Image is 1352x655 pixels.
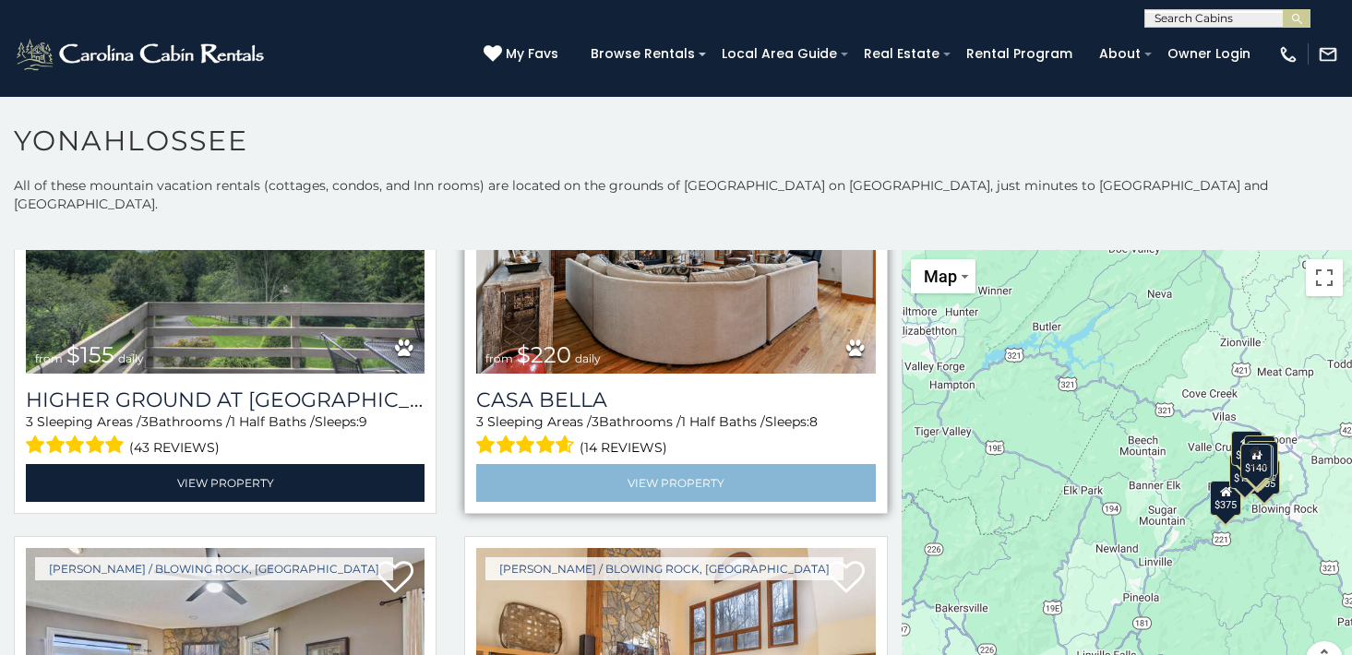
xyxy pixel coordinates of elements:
[1244,435,1275,470] div: $195
[828,559,865,598] a: Add to favorites
[1090,40,1150,68] a: About
[476,413,484,430] span: 3
[681,413,765,430] span: 1 Half Baths /
[1158,40,1260,68] a: Owner Login
[66,341,114,368] span: $155
[581,40,704,68] a: Browse Rentals
[1242,445,1274,480] div: $155
[35,557,393,580] a: [PERSON_NAME] / Blowing Rock, [GEOGRAPHIC_DATA]
[484,44,563,65] a: My Favs
[1229,454,1261,489] div: $155
[1318,44,1338,65] img: mail-regular-white.png
[1249,445,1271,470] div: $220
[1278,44,1298,65] img: phone-regular-white.png
[14,36,269,73] img: White-1-2.png
[35,351,63,365] span: from
[476,412,875,459] div: Sleeping Areas / Bathrooms / Sleeps:
[575,351,601,365] span: daily
[231,413,315,430] span: 1 Half Baths /
[359,413,367,430] span: 9
[476,464,875,502] a: View Property
[924,267,957,286] span: Map
[129,435,220,459] span: (43 reviews)
[809,413,818,430] span: 8
[26,464,425,502] a: View Property
[580,435,667,459] span: (14 reviews)
[1247,441,1278,476] div: $675
[506,44,558,64] span: My Favs
[592,413,599,430] span: 3
[26,412,425,459] div: Sleeping Areas / Bathrooms / Sleeps:
[118,351,144,365] span: daily
[26,387,425,412] a: Higher Ground at [GEOGRAPHIC_DATA]
[855,40,949,68] a: Real Estate
[1306,259,1343,296] button: Toggle fullscreen view
[26,387,425,412] h3: Higher Ground at Yonahlossee
[1240,444,1272,479] div: $140
[485,557,844,580] a: [PERSON_NAME] / Blowing Rock, [GEOGRAPHIC_DATA]
[911,259,975,293] button: Change map style
[377,559,413,598] a: Add to favorites
[476,387,875,412] a: Casa Bella
[26,413,33,430] span: 3
[712,40,846,68] a: Local Area Guide
[517,341,571,368] span: $220
[1210,481,1241,516] div: $375
[1230,431,1262,466] div: $400
[141,413,149,430] span: 3
[1249,459,1280,494] div: $205
[957,40,1082,68] a: Rental Program
[485,351,513,365] span: from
